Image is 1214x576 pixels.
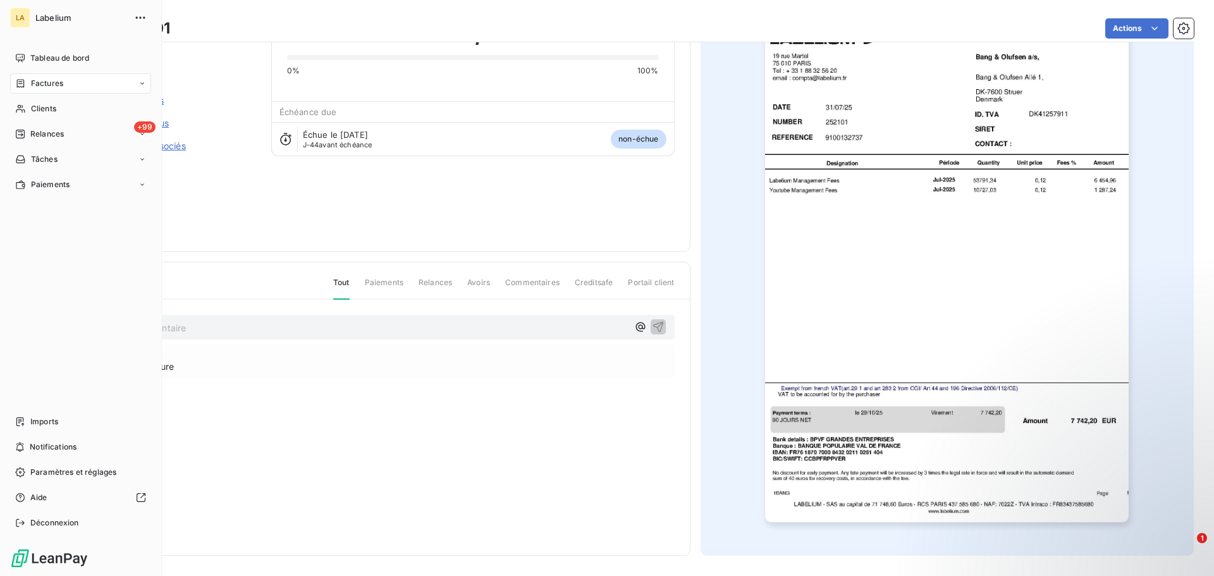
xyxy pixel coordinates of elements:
iframe: Intercom notifications message [961,453,1214,542]
span: Échéance due [279,107,337,117]
span: J-44 [303,140,319,149]
span: Tâches [31,154,58,165]
span: Paiements [31,179,70,190]
span: Aide [30,492,47,503]
span: 1 [1197,533,1207,543]
span: Creditsafe [575,277,613,298]
span: Tout [333,277,350,300]
span: +99 [134,121,156,133]
span: Factures [31,78,63,89]
span: Portail client [628,277,674,298]
span: Imports [30,416,58,427]
span: Commentaires [505,277,560,298]
a: Aide [10,487,151,508]
span: Échue le [DATE] [303,130,368,140]
span: Paiements [365,277,403,298]
span: Notifications [30,441,77,453]
iframe: Intercom live chat [1171,533,1201,563]
span: Relances [30,128,64,140]
span: 100% [637,65,659,77]
span: Tableau de bord [30,52,89,64]
span: non-échue [611,130,666,149]
div: LA [10,8,30,28]
span: Avoirs [467,277,490,298]
img: Logo LeanPay [10,548,89,568]
span: Paramètres et réglages [30,467,116,478]
span: Clients [31,103,56,114]
span: avant échéance [303,141,372,149]
span: Labelium [35,13,126,23]
span: Déconnexion [30,517,79,529]
span: Relances [419,277,452,298]
span: 0% [287,65,300,77]
button: Actions [1105,18,1168,39]
img: invoice_thumbnail [765,8,1129,522]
